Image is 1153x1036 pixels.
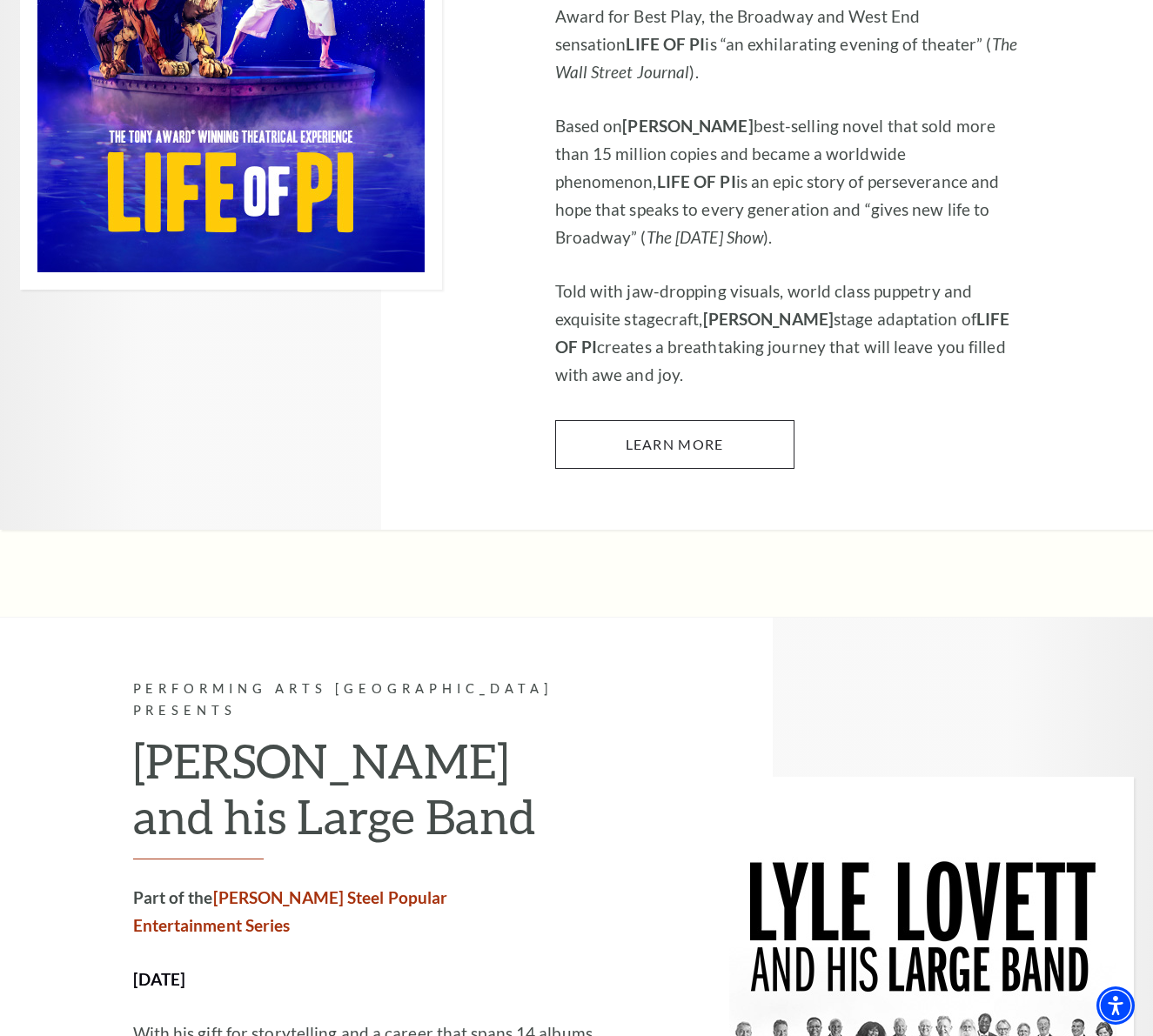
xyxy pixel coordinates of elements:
p: Based on best-selling novel that sold more than 15 million copies and became a worldwide phenomen... [555,112,1021,251]
strong: [PERSON_NAME] [622,116,753,136]
a: Learn More Life of Pi [555,420,794,469]
strong: [PERSON_NAME] [703,309,834,329]
strong: LIFE OF PI [657,171,736,191]
strong: LIFE OF PI [626,34,705,54]
strong: [DATE] [133,969,186,989]
div: Accessibility Menu [1096,986,1135,1025]
h2: [PERSON_NAME] and his Large Band [133,732,599,860]
em: The [DATE] Show [647,227,764,247]
a: [PERSON_NAME] Steel Popular Entertainment Series [133,887,448,935]
p: Performing Arts [GEOGRAPHIC_DATA] Presents [133,678,599,722]
strong: Part of the [133,887,448,935]
p: Told with jaw-dropping visuals, world class puppetry and exquisite stagecraft, stage adaptation o... [555,277,1021,389]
